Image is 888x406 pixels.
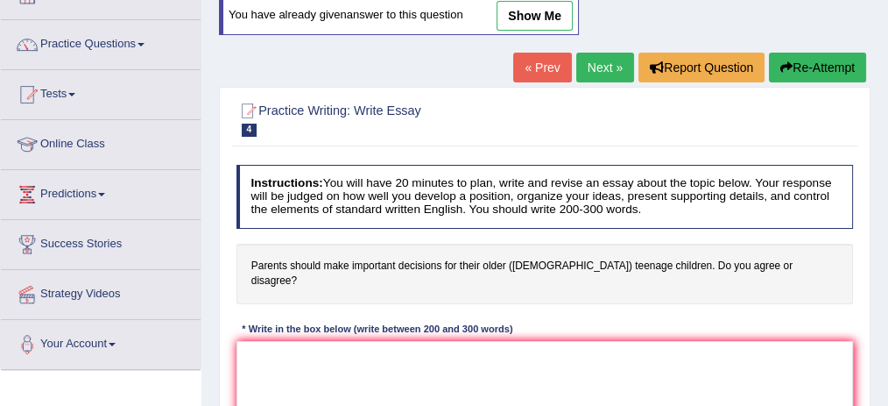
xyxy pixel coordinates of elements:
[1,270,201,314] a: Strategy Videos
[1,220,201,264] a: Success Stories
[236,100,619,137] h2: Practice Writing: Write Essay
[1,120,201,164] a: Online Class
[1,320,201,364] a: Your Account
[236,165,854,228] h4: You will have 20 minutes to plan, write and revise an essay about the topic below. Your response ...
[242,124,257,137] span: 4
[497,1,573,31] a: show me
[638,53,765,82] button: Report Question
[1,170,201,214] a: Predictions
[1,20,201,64] a: Practice Questions
[250,176,322,189] b: Instructions:
[513,53,571,82] a: « Prev
[769,53,866,82] button: Re-Attempt
[576,53,634,82] a: Next »
[236,244,854,304] h4: Parents should make important decisions for their older ([DEMOGRAPHIC_DATA]) teenage children. Do...
[236,323,518,338] div: * Write in the box below (write between 200 and 300 words)
[1,70,201,114] a: Tests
